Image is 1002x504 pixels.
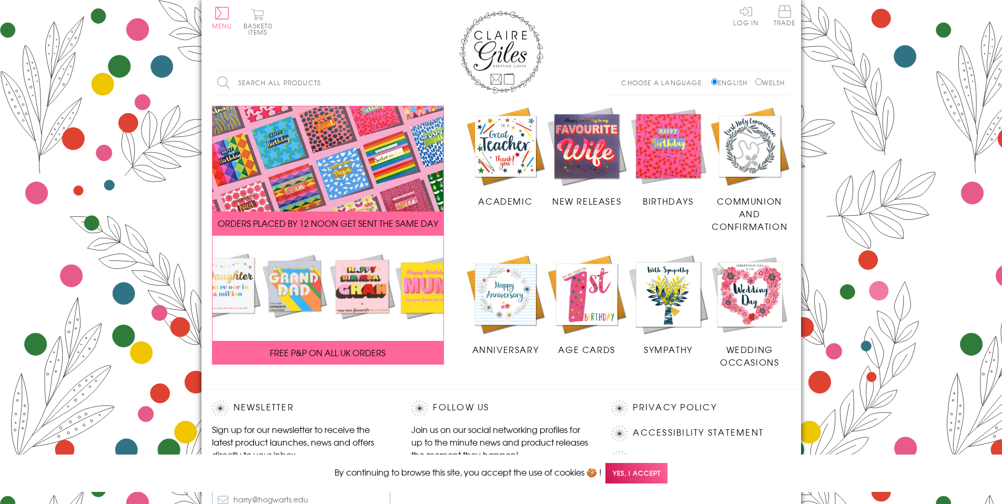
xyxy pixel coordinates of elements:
input: Search all products [212,71,396,95]
a: Log In [733,5,758,26]
a: Blog [633,451,661,465]
h2: Newsletter [212,400,391,416]
span: Sympathy [644,343,693,356]
span: Anniversary [472,343,539,356]
span: Yes, I accept [605,463,667,483]
span: ORDERS PLACED BY 12 NOON GET SENT THE SAME DAY [218,217,438,229]
img: Claire Giles Greetings Cards [459,11,543,94]
a: Birthdays [627,106,709,208]
input: Search [386,71,396,95]
a: Age Cards [546,254,627,356]
span: Communion and Confirmation [712,195,787,233]
button: Basket0 items [244,8,272,35]
p: Join us on our social networking profiles for up to the minute news and product releases the mome... [411,423,590,461]
span: Wedding Occasions [720,343,779,368]
span: Age Cards [558,343,615,356]
a: Communion and Confirmation [709,106,791,233]
label: English [711,78,753,87]
input: Welsh [755,78,762,85]
span: Academic [478,195,532,207]
p: Choose a language: [621,78,709,87]
a: New Releases [546,106,627,208]
span: Trade [774,5,796,26]
label: Welsh [755,78,785,87]
button: Menu [212,7,232,29]
a: Accessibility Statement [633,426,764,440]
p: Sign up for our newsletter to receive the latest product launches, news and offers directly to yo... [212,423,391,461]
span: Menu [212,21,232,31]
h2: Follow Us [411,400,590,416]
a: Wedding Occasions [709,254,791,368]
input: English [711,78,718,85]
span: Birthdays [643,195,693,207]
span: 0 items [248,21,272,37]
span: New Releases [552,195,621,207]
a: Sympathy [627,254,709,356]
a: Anniversary [465,254,546,356]
a: Privacy Policy [633,400,716,415]
a: Trade [774,5,796,28]
a: Academic [465,106,546,208]
span: FREE P&P ON ALL UK ORDERS [270,346,386,359]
